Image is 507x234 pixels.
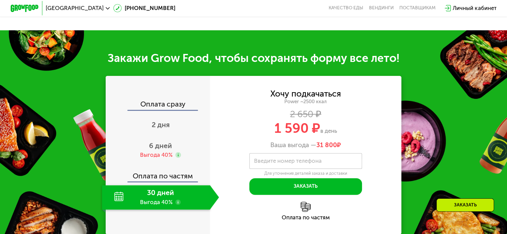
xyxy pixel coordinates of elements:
span: ₽ [316,141,341,149]
span: [GEOGRAPHIC_DATA] [46,5,104,11]
div: Ваша выгода — [210,141,402,149]
span: в день [320,127,337,134]
div: Выгода 40% [140,151,173,159]
span: 1 590 ₽ [274,120,320,136]
button: Заказать [249,178,362,195]
span: 31 800 [316,141,337,149]
label: Введите номер телефона [254,159,322,163]
div: поставщикам [399,5,436,11]
div: Личный кабинет [453,4,496,12]
div: Power ~2500 ккал [210,99,402,105]
div: Оплата по частям [210,215,402,220]
a: Вендинги [369,5,394,11]
img: l6xcnZfty9opOoJh.png [301,202,311,212]
div: Заказать [436,198,494,212]
div: Оплата по частям [106,165,210,181]
a: [PHONE_NUMBER] [113,4,175,12]
span: 6 дней [149,141,172,150]
a: Качество еды [329,5,363,11]
div: 2 650 ₽ [210,110,402,118]
span: 2 дня [152,120,170,129]
div: Хочу подкачаться [270,90,341,98]
div: Для уточнения деталей заказа и доставки [249,171,362,176]
div: Оплата сразу [106,101,210,110]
